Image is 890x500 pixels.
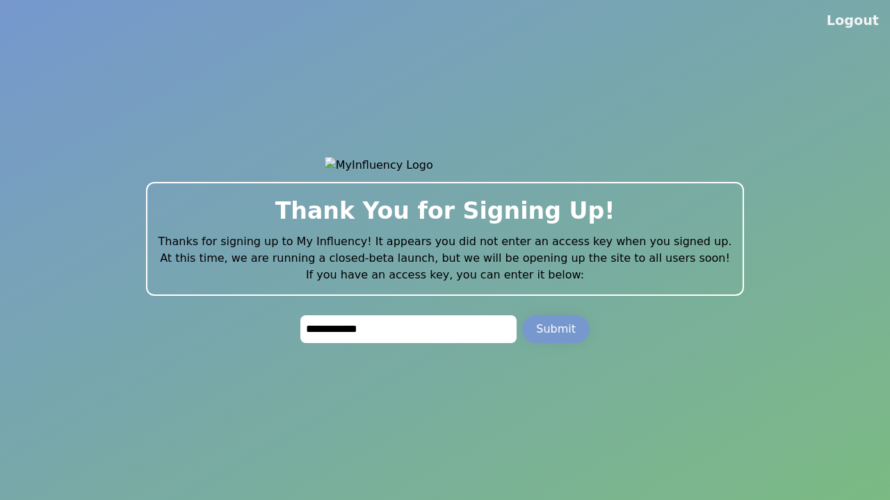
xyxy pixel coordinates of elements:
img: MyInfluency Logo [325,157,566,174]
button: Submit [522,315,590,343]
div: Submit [536,321,576,337]
h2: Thank You for Signing Up! [159,194,732,228]
button: Logout [827,11,879,31]
p: Thanks for signing up to My Influency! It appears you did not enter an access key when you signed... [159,233,732,250]
p: If you have an access key, you can enter it below: [159,267,732,283]
p: At this time, we are running a closed-beta launch, but we will be opening up the site to all user... [159,250,732,267]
